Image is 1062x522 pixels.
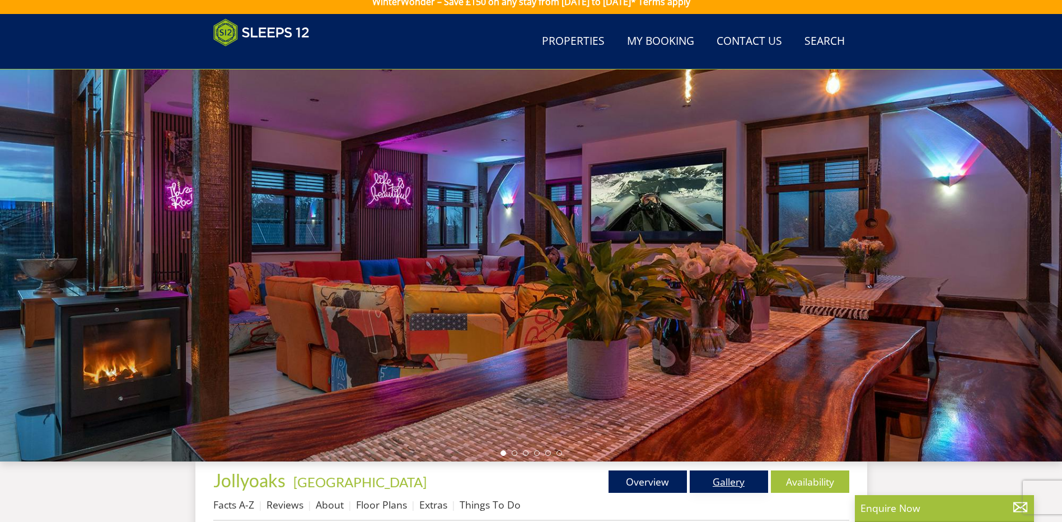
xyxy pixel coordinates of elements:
[771,470,849,493] a: Availability
[460,498,521,511] a: Things To Do
[712,29,787,54] a: Contact Us
[690,470,768,493] a: Gallery
[213,498,254,511] a: Facts A-Z
[208,53,325,63] iframe: Customer reviews powered by Trustpilot
[623,29,699,54] a: My Booking
[213,18,310,46] img: Sleeps 12
[213,469,286,491] span: Jollyoaks
[860,501,1028,515] p: Enquire Now
[213,469,289,491] a: Jollyoaks
[266,498,303,511] a: Reviews
[356,498,407,511] a: Floor Plans
[537,29,609,54] a: Properties
[289,474,427,490] span: -
[419,498,447,511] a: Extras
[800,29,849,54] a: Search
[609,470,687,493] a: Overview
[316,498,344,511] a: About
[293,474,427,490] a: [GEOGRAPHIC_DATA]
